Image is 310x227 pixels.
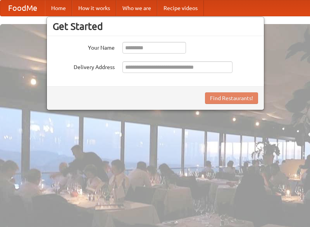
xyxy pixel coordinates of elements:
a: Recipe videos [157,0,204,16]
button: Find Restaurants! [205,92,258,104]
a: Who we are [116,0,157,16]
label: Your Name [53,42,115,52]
label: Delivery Address [53,61,115,71]
a: FoodMe [0,0,45,16]
h3: Get Started [53,21,258,32]
a: Home [45,0,72,16]
a: How it works [72,0,116,16]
